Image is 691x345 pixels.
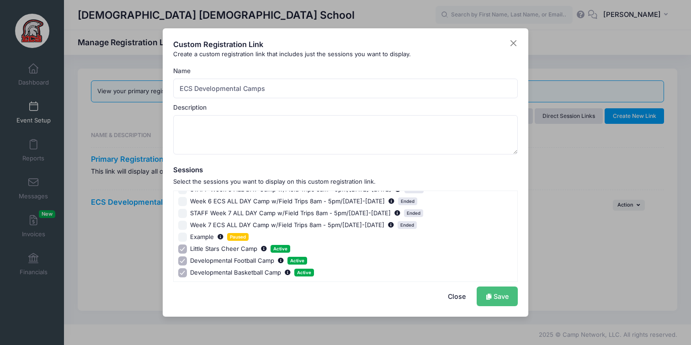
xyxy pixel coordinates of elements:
span: STAFF Week 7 ALL DAY Camp w/Field Trips 8am - 5pm/[DATE]-[DATE] [190,209,423,218]
div: Create a custom registration link that includes just the sessions you want to display. [173,50,518,59]
span: Developmental Basketball Camp [190,268,314,277]
input: Developmental Football CampOct 1, 2025 - Oct 22, 2025Active [178,256,187,265]
a: Save [477,287,518,306]
span: Week 7 ECS ALL DAY Camp w/Field Trips 8am - 5pm/[DATE]-[DATE] [190,221,417,230]
span: Active [287,257,307,265]
input: STAFF Week 7 ALL DAY Camp w/Field Trips 8am - 5pm/[DATE]-[DATE]Jul 28, 2025 - Aug 1, 2025Ended [178,209,187,218]
span: Week 6 ECS ALL DAY Camp w/Field Trips 8am - 5pm/[DATE]-[DATE] [190,197,417,206]
input: ExampleAug 1, 2025 - Jul 31, 2026Paused [178,233,187,242]
span: Jul 28, 2025 - Aug 1, 2025 [388,222,395,228]
span: Sep 13, 2025 - Sep 13, 2025 [260,246,268,252]
h5: Sessions [173,159,518,174]
span: Select the sessions you want to display on this custom registration link. [173,177,518,191]
span: Oct 20, 2025 - Oct 24, 2025 [284,270,292,276]
input: Week 6 ECS ALL DAY Camp w/Field Trips 8am - 5pm/[DATE]-[DATE]Jul 21, 2025 - Jul 25, 2025Ended [178,197,187,206]
span: Aug 1, 2025 - Jul 31, 2026 [217,234,224,240]
button: Close [509,39,518,48]
h4: Custom Registration Link [173,39,263,50]
span: Ended [398,197,417,205]
span: Jul 21, 2025 - Jul 25, 2025 [388,198,395,204]
span: Little Stars Cheer Camp [190,244,290,254]
span: Ended [398,221,417,229]
label: Description [173,103,207,112]
input: Week 7 ECS ALL DAY Camp w/Field Trips 8am - 5pm/[DATE]-[DATE]Jul 28, 2025 - Aug 1, 2025Ended [178,221,187,230]
span: Developmental Football Camp [190,256,307,265]
span: Jul 28, 2025 - Aug 1, 2025 [394,210,401,216]
label: Name [173,66,191,75]
input: Developmental Basketball CampOct 20, 2025 - Oct 24, 2025Active [178,268,187,277]
span: Example [190,233,249,242]
button: Close [438,287,475,306]
span: Ended [404,209,423,217]
span: Oct 1, 2025 - Oct 22, 2025 [277,258,285,264]
span: Active [271,245,290,253]
span: Active [294,269,314,276]
span: Paused [227,233,249,241]
input: Little Stars Cheer CampSep 13, 2025 - Sep 13, 2025Active [178,244,187,254]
